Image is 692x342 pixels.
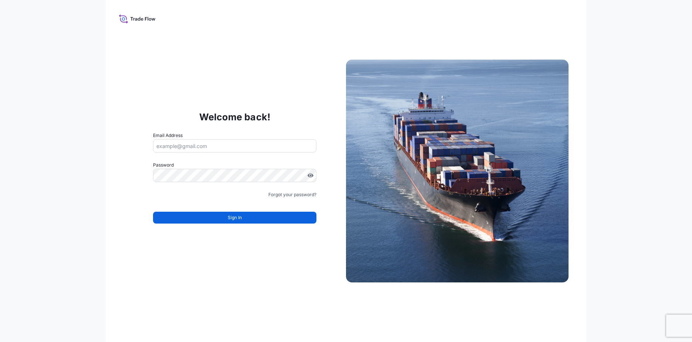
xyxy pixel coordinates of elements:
[346,60,569,282] img: Ship illustration
[228,214,242,221] span: Sign In
[199,111,271,123] p: Welcome back!
[153,139,316,152] input: example@gmail.com
[308,172,313,178] button: Show password
[153,161,316,169] label: Password
[153,212,316,224] button: Sign In
[153,132,183,139] label: Email Address
[268,191,316,198] a: Forgot your password?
